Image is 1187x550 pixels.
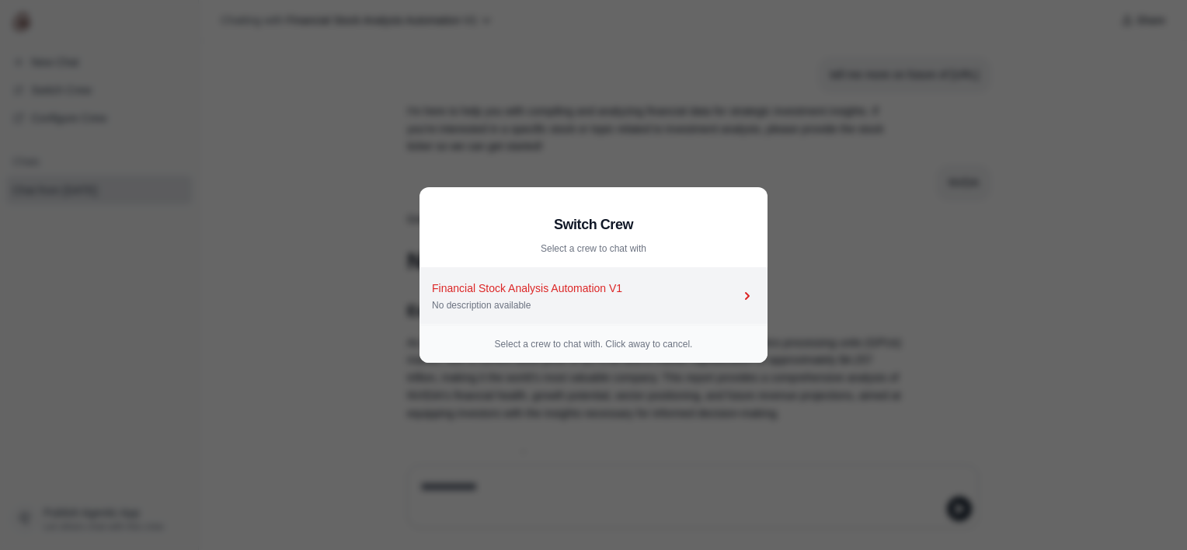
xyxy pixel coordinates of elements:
[432,214,755,235] h2: Switch Crew
[432,338,755,350] p: Select a crew to chat with. Click away to cancel.
[432,242,755,255] p: Select a crew to chat with
[419,268,768,325] a: Financial Stock Analysis Automation V1 No description available
[432,299,740,312] div: No description available
[432,280,740,296] div: Financial Stock Analysis Automation V1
